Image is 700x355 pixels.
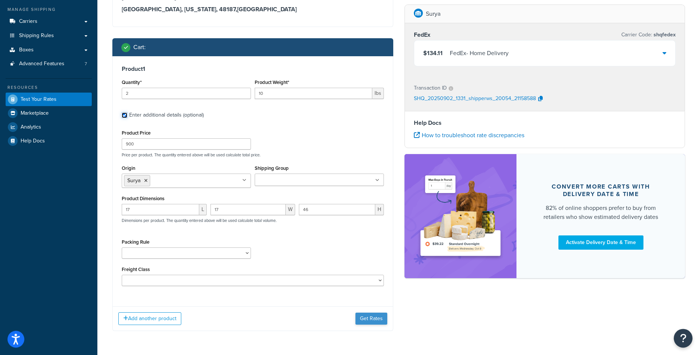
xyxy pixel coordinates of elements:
[255,165,289,171] label: Shipping Group
[255,88,372,99] input: 0.00
[122,196,164,201] label: Product Dimensions
[621,30,676,40] p: Carrier Code:
[414,31,430,39] h3: FedEx
[6,29,92,43] a: Shipping Rules
[19,61,64,67] span: Advanced Features
[426,9,440,19] p: Surya
[6,93,92,106] a: Test Your Rates
[416,165,506,267] img: feature-image-ddt-36eae7f7280da8017bfb280eaccd9c446f90b1fe08728e4019434db127062ab4.png
[558,235,643,249] a: Activate Delivery Date & Time
[122,130,151,136] label: Product Price
[372,88,384,99] span: lbs
[118,312,181,325] button: Add another product
[21,110,49,117] span: Marketplace
[674,329,693,348] button: Open Resource Center
[6,57,92,71] li: Advanced Features
[534,203,667,221] div: 82% of online shoppers prefer to buy from retailers who show estimated delivery dates
[21,138,45,144] span: Help Docs
[414,93,536,105] p: SHQ_20250902_1331_shipperws_20054_21158588
[122,65,384,73] h3: Product 1
[375,204,384,215] span: H
[120,218,277,223] p: Dimensions per product. The quantity entered above will be used calculate total volume.
[6,84,92,91] div: Resources
[6,43,92,57] a: Boxes
[122,112,127,118] input: Enter additional details (optional)
[414,131,524,139] a: How to troubleshoot rate discrepancies
[423,49,443,57] span: $134.11
[21,96,57,103] span: Test Your Rates
[414,83,447,93] p: Transaction ID
[355,313,387,325] button: Get Rates
[133,44,146,51] h2: Cart :
[85,61,87,67] span: 7
[6,106,92,120] a: Marketplace
[19,33,54,39] span: Shipping Rules
[199,204,207,215] span: L
[414,118,676,127] h4: Help Docs
[122,6,384,13] h3: [GEOGRAPHIC_DATA], [US_STATE], 48187 , [GEOGRAPHIC_DATA]
[450,48,509,58] div: FedEx - Home Delivery
[122,165,135,171] label: Origin
[286,204,295,215] span: W
[534,183,667,198] div: Convert more carts with delivery date & time
[6,6,92,13] div: Manage Shipping
[127,177,140,184] span: Surya
[6,120,92,134] a: Analytics
[6,134,92,148] a: Help Docs
[122,88,251,99] input: 0.0
[652,31,676,39] span: shqfedex
[120,152,386,157] p: Price per product. The quantity entered above will be used calculate total price.
[19,18,37,25] span: Carriers
[122,267,150,272] label: Freight Class
[6,15,92,28] a: Carriers
[6,57,92,71] a: Advanced Features7
[19,47,34,53] span: Boxes
[129,110,204,120] div: Enter additional details (optional)
[21,124,41,130] span: Analytics
[122,239,149,245] label: Packing Rule
[122,79,142,85] label: Quantity*
[255,79,289,85] label: Product Weight*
